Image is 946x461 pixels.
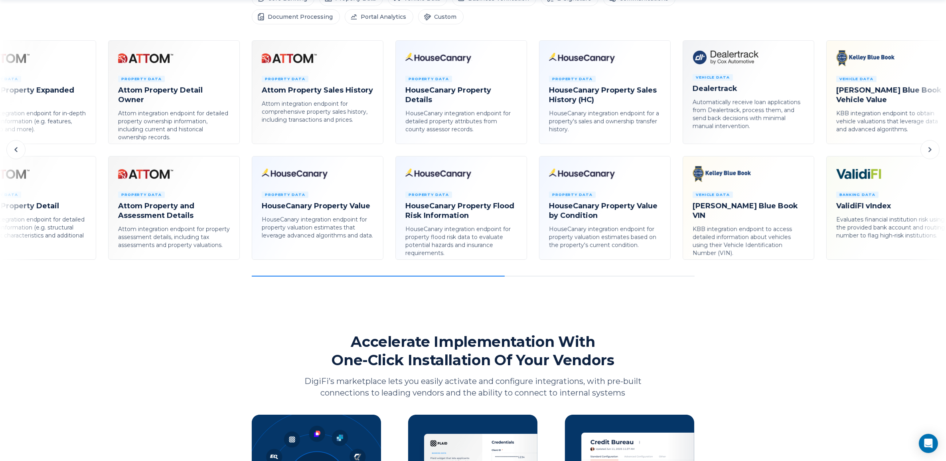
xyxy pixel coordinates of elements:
[693,84,804,93] h4: Dealertrack
[405,109,517,133] p: HouseCanary integration endpoint for detailed property attributes from county assessor records.
[549,192,596,198] span: Property Data
[262,76,308,82] span: Property Data
[405,85,517,105] h4: HouseCanary Property Details
[549,109,661,133] p: HouseCanary integration endpoint for a property's sales and ownership transfer history.
[262,85,373,95] h4: Attom Property Sales History
[693,98,804,130] p: Automatically receive loan applications from Dealertrack, process them, and send back decisions w...
[332,332,614,351] span: Accelerate Implementation With
[693,192,733,198] span: Vehicle Data
[693,225,804,257] p: KBB integration endpoint to access detailed information about vehicles using their Vehicle Identi...
[262,192,308,198] span: Property Data
[405,225,517,257] p: HouseCanary integration endpoint for property flood risk data to evaluate potential hazards and i...
[405,76,452,82] span: Property Data
[118,225,230,249] p: Attom integration endpoint for property assessment details, including tax assessments and propert...
[693,74,733,81] span: Vehicle Data
[418,9,464,24] li: Custom
[549,85,661,105] h4: HouseCanary Property Sales History (HC)
[262,201,373,211] h4: HouseCanary Property Value
[252,9,340,24] li: Document Processing
[262,100,373,124] p: Attom integration endpoint for comprehensive property sales history, including transactions and p...
[345,9,413,24] li: Portal Analytics
[549,201,661,220] h4: HouseCanary Property Value by Condition
[300,376,647,399] p: DigiFi’s marketplace lets you easily activate and configure integrations, with pre-built connecti...
[118,109,230,141] p: Attom integration endpoint for detailed property ownership information, including current and his...
[919,434,938,453] div: Open Intercom Messenger
[118,201,230,220] h4: Attom Property and Assessment Details
[405,192,452,198] span: Property Data
[549,76,596,82] span: Property Data
[836,76,877,82] span: Vehicle Data
[549,225,661,249] p: HouseCanary integration endpoint for property valuation estimates based on the property's current...
[693,201,804,220] h4: [PERSON_NAME] Blue Book VIN
[332,351,614,369] span: One-Click Installation Of Your Vendors
[405,201,517,220] h4: HouseCanary Property Flood Risk Information
[118,76,165,82] span: Property Data
[836,192,879,198] span: Banking Data
[118,85,230,105] h4: Attom Property Detail Owner
[118,192,165,198] span: Property Data
[262,216,373,239] p: HouseCanary integration endpoint for property valuation estimates that leverage advanced algorith...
